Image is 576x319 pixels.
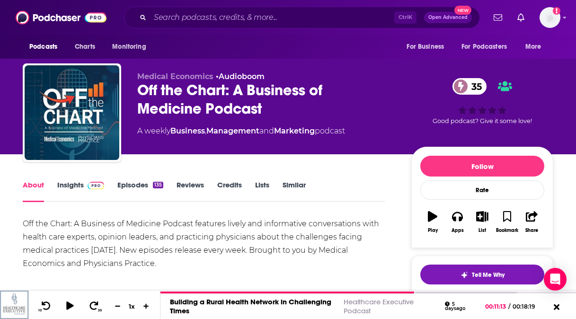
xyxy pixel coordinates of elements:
div: Search podcasts, credits, & more... [124,7,480,28]
span: For Podcasters [461,40,507,53]
a: Marketing [274,126,315,135]
a: Healthcare Executive Podcast [344,297,414,315]
a: Charts [69,38,101,56]
div: Play [428,228,438,233]
button: List [470,205,495,239]
a: Reviews [177,180,204,202]
button: Share [520,205,544,239]
div: Apps [452,228,464,233]
span: / [508,303,510,310]
span: Logged in as cnagle [540,7,560,28]
button: open menu [106,38,158,56]
span: More [525,40,541,53]
a: Show notifications dropdown [490,9,506,26]
a: Show notifications dropdown [514,9,528,26]
span: Charts [75,40,95,53]
span: and [259,126,274,135]
span: Tell Me Why [472,271,505,279]
div: Share [525,228,538,233]
span: Monitoring [112,40,146,53]
span: New [454,6,471,15]
a: Building a Rural Health Network in Challenging Times [170,297,331,315]
span: 00:18:19 [510,303,545,310]
div: 135 [153,182,163,188]
img: Podchaser Pro [88,182,104,189]
button: Follow [420,156,544,177]
span: 30 [98,309,102,312]
button: Play [420,205,445,239]
svg: Add a profile image [553,7,560,15]
a: Audioboom [219,72,265,81]
button: tell me why sparkleTell Me Why [420,265,544,284]
a: Credits [217,180,242,202]
img: tell me why sparkle [461,271,468,279]
img: User Profile [540,7,560,28]
button: 10 [36,301,54,312]
span: Open Advanced [428,15,468,20]
a: InsightsPodchaser Pro [57,180,104,202]
span: Ctrl K [394,11,416,24]
span: Podcasts [29,40,57,53]
a: 35 [452,78,487,95]
a: Episodes135 [117,180,163,202]
span: 00:11:13 [485,303,508,310]
div: Rate [420,180,544,200]
a: Lists [255,180,269,202]
span: 35 [462,78,487,95]
span: Medical Economics [137,72,213,81]
button: open menu [519,38,553,56]
span: Good podcast? Give it some love! [433,117,532,124]
img: Off the Chart: A Business of Medicine Podcast [25,65,119,160]
div: Bookmark [496,228,518,233]
div: List [479,228,486,233]
span: • [216,72,265,81]
img: Podchaser - Follow, Share and Rate Podcasts [16,9,106,27]
button: open menu [23,38,70,56]
div: A weekly podcast [137,125,345,137]
button: Bookmark [495,205,519,239]
div: 5 days ago [445,301,474,311]
a: Business [170,126,205,135]
a: About [23,180,44,202]
span: 10 [38,309,42,312]
span: , [205,126,206,135]
button: 30 [86,301,104,312]
button: Open AdvancedNew [424,12,472,23]
div: 1 x [124,302,140,310]
button: open menu [400,38,456,56]
input: Search podcasts, credits, & more... [150,10,394,25]
div: Open Intercom Messenger [544,268,567,291]
span: For Business [407,40,444,53]
div: 35Good podcast? Give it some love! [411,72,553,131]
button: Show profile menu [540,7,560,28]
a: Similar [283,180,306,202]
button: Apps [445,205,470,239]
button: open menu [455,38,521,56]
a: Management [206,126,259,135]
